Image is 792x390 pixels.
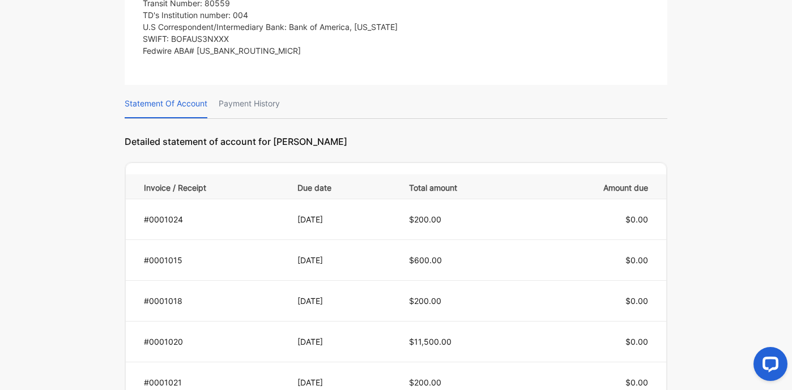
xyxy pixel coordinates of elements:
[625,296,648,306] span: $0.00
[297,213,386,225] p: [DATE]
[409,215,441,224] span: $200.00
[409,296,441,306] span: $200.00
[625,378,648,387] span: $0.00
[409,378,441,387] span: $200.00
[144,179,283,194] p: Invoice / Receipt
[625,215,648,224] span: $0.00
[409,179,525,194] p: Total amount
[144,295,283,307] p: #0001018
[297,336,386,348] p: [DATE]
[409,255,442,265] span: $600.00
[144,213,283,225] p: #0001024
[625,255,648,265] span: $0.00
[625,337,648,346] span: $0.00
[144,336,283,348] p: #0001020
[409,337,452,346] span: $11,500.00
[125,89,207,118] p: Statement Of Account
[297,376,386,388] p: [DATE]
[297,179,386,194] p: Due date
[125,123,667,148] p: Detailed statement of account for [PERSON_NAME]
[297,254,386,266] p: [DATE]
[744,342,792,390] iframe: LiveChat chat widget
[219,89,280,118] p: Payment History
[539,179,648,194] p: Amount due
[144,376,283,388] p: #0001021
[297,295,386,307] p: [DATE]
[144,254,283,266] p: #0001015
